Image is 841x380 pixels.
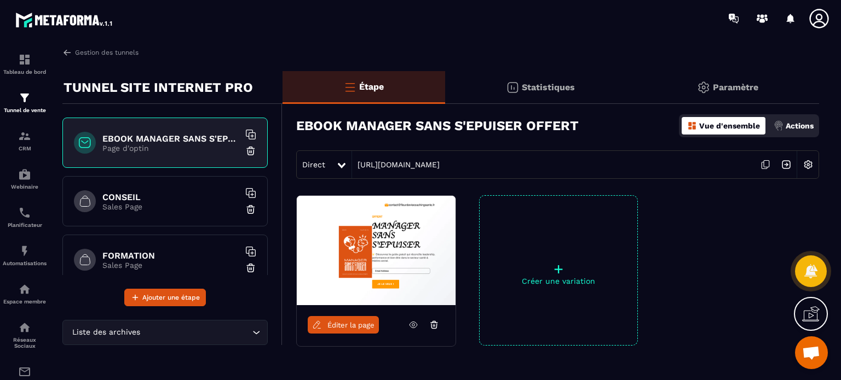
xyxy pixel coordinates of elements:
[506,81,519,94] img: stats.20deebd0.svg
[18,321,31,334] img: social-network
[3,160,47,198] a: automationsautomationsWebinaire
[699,121,760,130] p: Vue d'ensemble
[359,81,384,92] p: Étape
[70,326,142,338] span: Liste des archives
[798,154,819,175] img: setting-w.858f3a88.svg
[776,154,797,175] img: arrow-next.bcc2205e.svg
[302,160,325,169] span: Direct
[18,283,31,296] img: automations
[62,48,72,57] img: arrow
[102,250,239,261] h6: FORMATION
[3,184,47,190] p: Webinaire
[64,77,253,98] p: TUNNEL SITE INTERNET PRO
[18,91,31,104] img: formation
[102,144,239,153] p: Page d'optin
[3,260,47,266] p: Automatisations
[18,168,31,181] img: automations
[62,48,139,57] a: Gestion des tunnels
[124,289,206,306] button: Ajouter une étape
[18,365,31,378] img: email
[18,130,31,143] img: formation
[3,299,47,305] p: Espace membre
[3,121,47,160] a: formationformationCRM
[62,320,268,345] div: Search for option
[245,145,256,156] img: trash
[142,292,200,303] span: Ajouter une étape
[786,121,814,130] p: Actions
[3,83,47,121] a: formationformationTunnel de vente
[3,107,47,113] p: Tunnel de vente
[713,82,758,92] p: Paramètre
[327,321,375,329] span: Éditer la page
[3,337,47,349] p: Réseaux Sociaux
[3,313,47,357] a: social-networksocial-networkRéseaux Sociaux
[480,277,637,285] p: Créer une variation
[774,121,784,131] img: actions.d6e523a2.png
[142,326,250,338] input: Search for option
[308,316,379,334] a: Éditer la page
[3,236,47,274] a: automationsautomationsAutomatisations
[102,192,239,202] h6: CONSEIL
[15,10,114,30] img: logo
[3,198,47,236] a: schedulerschedulerPlanificateur
[102,202,239,211] p: Sales Page
[522,82,575,92] p: Statistiques
[3,274,47,313] a: automationsautomationsEspace membre
[795,336,828,369] a: Ouvrir le chat
[352,160,440,169] a: [URL][DOMAIN_NAME]
[697,81,710,94] img: setting-gr.5f69749f.svg
[3,222,47,228] p: Planificateur
[18,206,31,219] img: scheduler
[3,69,47,75] p: Tableau de bord
[102,133,239,144] h6: EBOOK MANAGER SANS S'EPUISER OFFERT
[3,145,47,151] p: CRM
[18,53,31,66] img: formation
[3,45,47,83] a: formationformationTableau de bord
[687,121,697,131] img: dashboard-orange.40269519.svg
[343,80,356,93] img: bars-o.4a397970.svg
[245,204,256,215] img: trash
[18,244,31,258] img: automations
[297,196,456,305] img: image
[245,262,256,273] img: trash
[480,261,637,277] p: +
[102,261,239,270] p: Sales Page
[296,118,579,133] h3: EBOOK MANAGER SANS S'EPUISER OFFERT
